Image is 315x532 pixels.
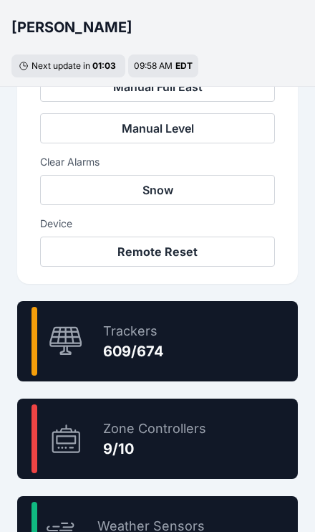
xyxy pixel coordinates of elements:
[40,72,275,102] button: Manual Full East
[11,9,304,46] nav: Breadcrumb
[103,321,164,341] div: Trackers
[103,419,206,439] div: Zone Controllers
[92,60,118,72] div: 01 : 03
[103,341,164,361] div: 609/674
[40,113,275,143] button: Manual Level
[40,237,275,267] button: Remote Reset
[17,301,298,381] a: Trackers609/674
[103,439,206,459] div: 9/10
[40,155,275,169] h3: Clear Alarms
[134,60,173,71] span: 09:58 AM
[40,175,275,205] button: Snow
[17,399,298,479] a: Zone Controllers9/10
[40,217,275,231] h3: Device
[31,60,90,71] span: Next update in
[175,60,193,71] span: EDT
[11,17,132,37] h3: [PERSON_NAME]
